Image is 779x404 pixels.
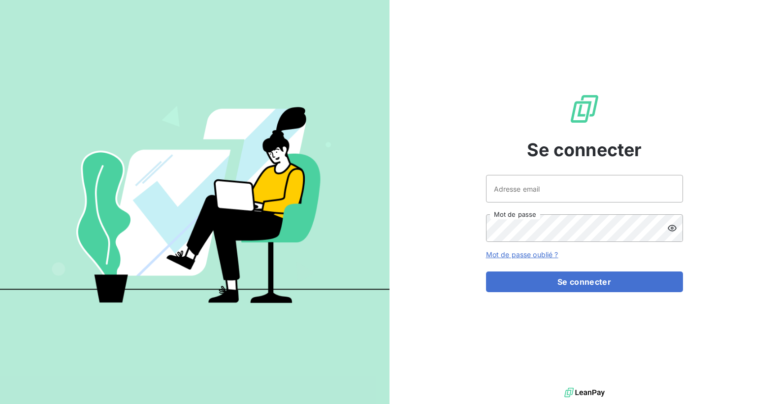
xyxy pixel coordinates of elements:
[569,93,600,125] img: Logo LeanPay
[564,385,605,400] img: logo
[486,175,683,202] input: placeholder
[486,250,558,259] a: Mot de passe oublié ?
[527,136,642,163] span: Se connecter
[486,271,683,292] button: Se connecter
